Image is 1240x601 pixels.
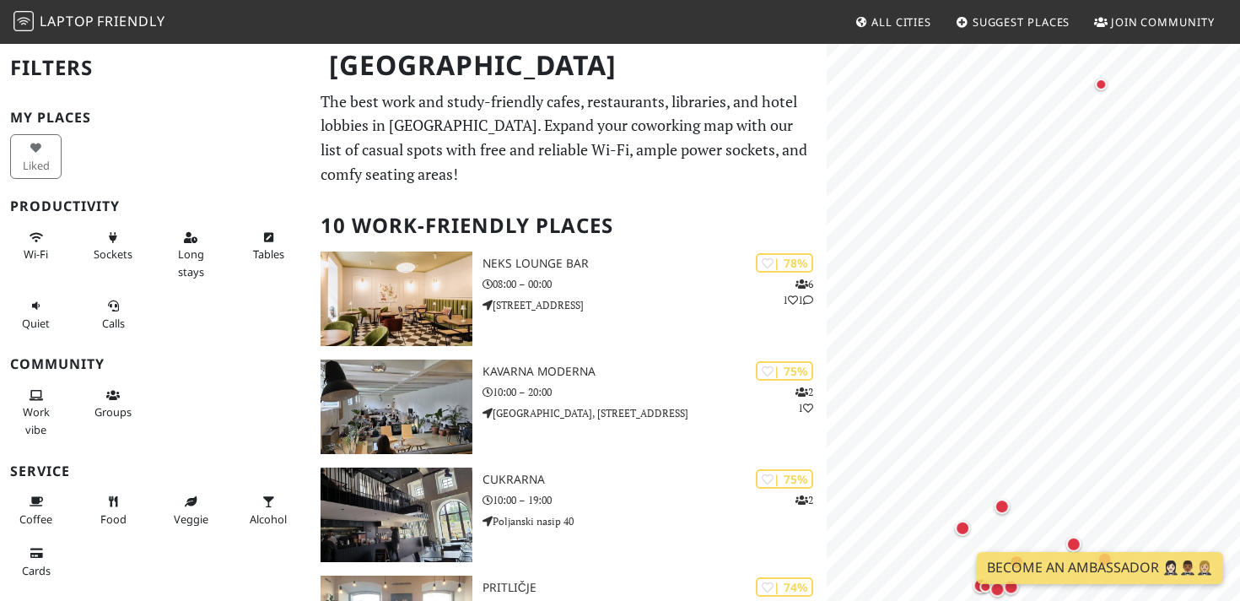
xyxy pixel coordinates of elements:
[178,246,204,279] span: Long stays
[243,224,294,268] button: Tables
[848,7,938,37] a: All Cities
[756,469,813,489] div: | 75%
[871,14,931,30] span: All Cities
[88,224,139,268] button: Sockets
[1111,14,1215,30] span: Join Community
[483,473,827,487] h3: Cukrarna
[100,512,127,527] span: Food
[94,404,132,420] span: Group tables
[10,539,62,584] button: Cards
[321,89,817,187] p: The best work and study-friendly cafes, restaurants, libraries, and hotel lobbies in [GEOGRAPHIC_...
[795,384,813,416] p: 2 1
[243,488,294,533] button: Alcohol
[40,12,94,30] span: Laptop
[174,512,208,527] span: Veggie
[483,276,827,292] p: 08:00 – 00:00
[756,361,813,381] div: | 75%
[102,316,125,331] span: Video/audio calls
[795,492,813,508] p: 2
[483,405,827,421] p: [GEOGRAPHIC_DATA], [STREET_ADDRESS]
[310,360,828,454] a: Kavarna Moderna | 75% 21 Kavarna Moderna 10:00 – 20:00 [GEOGRAPHIC_DATA], [STREET_ADDRESS]
[310,252,828,346] a: Neks Lounge Bar | 78% 611 Neks Lounge Bar 08:00 – 00:00 [STREET_ADDRESS]
[977,552,1223,584] a: Become an Ambassador 🤵🏻‍♀️🤵🏾‍♂️🤵🏼‍♀️
[22,316,50,331] span: Quiet
[94,246,132,262] span: Power sockets
[97,12,164,30] span: Friendly
[10,110,300,126] h3: My Places
[13,8,165,37] a: LaptopFriendly LaptopFriendly
[973,14,1070,30] span: Suggest Places
[483,513,827,529] p: Poljanski nasip 40
[310,468,828,562] a: Cukrarna | 75% 2 Cukrarna 10:00 – 19:00 Poljanski nasip 40
[24,246,48,262] span: Stable Wi-Fi
[483,492,827,508] p: 10:00 – 19:00
[1005,550,1027,572] div: Map marker
[22,563,51,578] span: Credit cards
[88,382,139,426] button: Groups
[250,512,287,527] span: Alcohol
[10,292,62,337] button: Quiet
[483,365,827,379] h3: Kavarna Moderna
[10,42,300,94] h2: Filters
[1000,576,1022,598] div: Map marker
[10,463,300,479] h3: Service
[949,7,1077,37] a: Suggest Places
[321,252,472,346] img: Neks Lounge Bar
[165,488,217,533] button: Veggie
[321,360,472,454] img: Kavarna Moderna
[10,224,62,268] button: Wi-Fi
[10,356,300,372] h3: Community
[321,200,817,252] h2: 10 Work-Friendly Places
[991,495,1013,517] div: Map marker
[483,257,827,271] h3: Neks Lounge Bar
[986,578,1008,600] div: Map marker
[165,224,217,285] button: Long stays
[483,581,827,595] h3: Pritličje
[315,42,824,89] h1: [GEOGRAPHIC_DATA]
[756,577,813,597] div: | 74%
[1094,548,1116,570] div: Map marker
[1063,533,1085,555] div: Map marker
[88,292,139,337] button: Calls
[1091,74,1111,95] div: Map marker
[10,198,300,214] h3: Productivity
[13,11,34,31] img: LaptopFriendly
[952,517,973,539] div: Map marker
[10,382,62,443] button: Work vibe
[10,488,62,533] button: Coffee
[483,384,827,400] p: 10:00 – 20:00
[970,574,992,596] div: Map marker
[253,246,284,262] span: Work-friendly tables
[756,253,813,273] div: | 78%
[483,297,827,313] p: [STREET_ADDRESS]
[19,512,52,527] span: Coffee
[783,276,813,308] p: 6 1 1
[88,488,139,533] button: Food
[1087,7,1221,37] a: Join Community
[975,577,995,597] div: Map marker
[321,468,472,562] img: Cukrarna
[23,404,50,436] span: People working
